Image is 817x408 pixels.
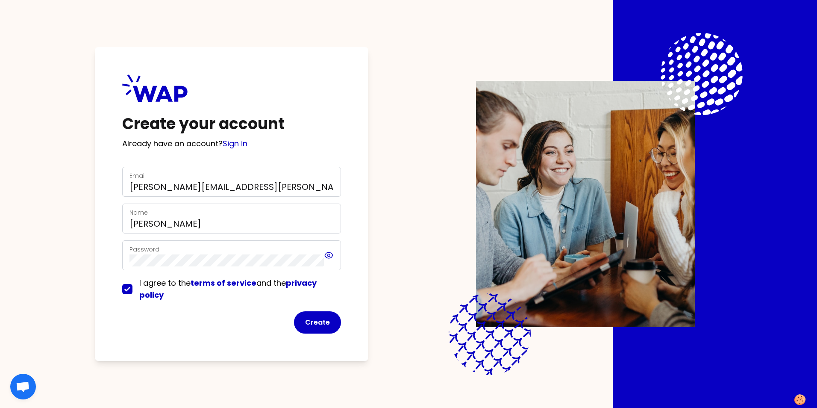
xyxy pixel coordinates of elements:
label: Email [129,171,146,180]
p: Already have an account? [122,138,341,150]
span: I agree to the and the [139,278,317,300]
img: Description [476,81,695,327]
h1: Create your account [122,115,341,133]
label: Name [129,208,148,217]
div: Ouvrir le chat [10,374,36,399]
a: Sign in [223,138,247,149]
a: terms of service [191,278,256,288]
label: Password [129,245,159,254]
button: Create [294,311,341,334]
